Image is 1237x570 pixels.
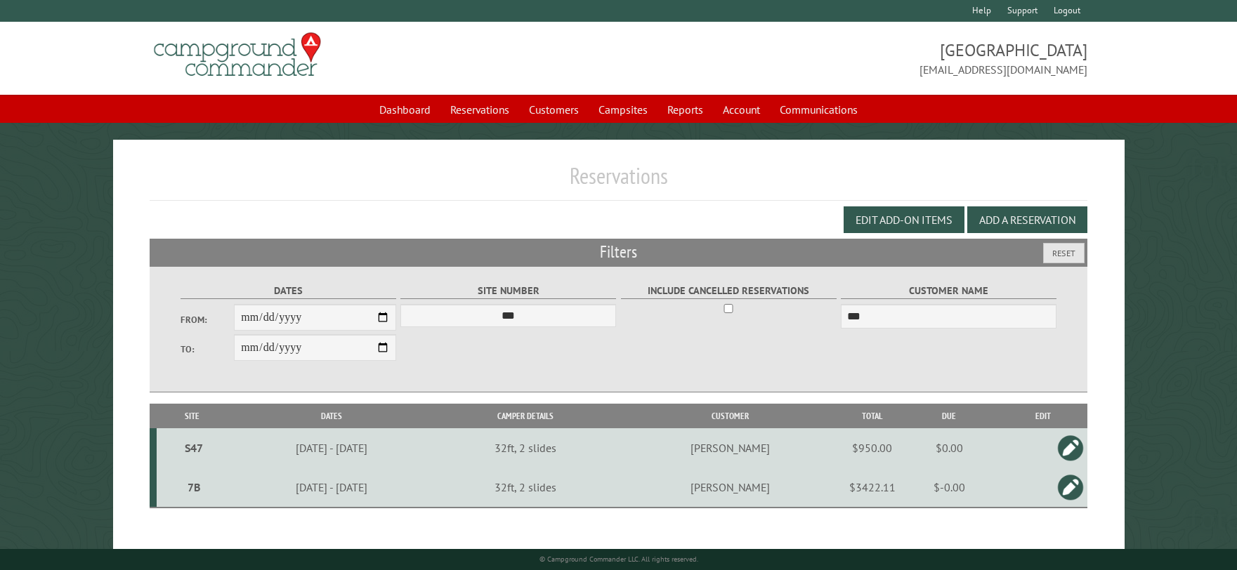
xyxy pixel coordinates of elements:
a: Communications [771,96,866,123]
th: Total [844,404,901,428]
th: Customer [616,404,844,428]
td: $3422.11 [844,468,901,508]
button: Edit Add-on Items [844,206,964,233]
a: Account [714,96,768,123]
button: Reset [1043,243,1085,263]
a: Customers [521,96,587,123]
label: From: [181,313,235,326]
a: Campsites [590,96,656,123]
label: Customer Name [841,283,1056,299]
th: Edit [998,404,1087,428]
th: Site [157,404,228,428]
div: S47 [162,441,225,455]
label: Include Cancelled Reservations [621,283,837,299]
td: $-0.00 [901,468,999,508]
td: [PERSON_NAME] [616,428,844,468]
th: Dates [228,404,436,428]
a: Dashboard [371,96,439,123]
td: 32ft, 2 slides [436,468,616,508]
td: 32ft, 2 slides [436,428,616,468]
td: $950.00 [844,428,901,468]
a: Reservations [442,96,518,123]
button: Add a Reservation [967,206,1087,233]
img: Campground Commander [150,27,325,82]
a: Reports [659,96,712,123]
div: [DATE] - [DATE] [230,480,433,494]
th: Camper Details [436,404,616,428]
td: $0.00 [901,428,999,468]
h1: Reservations [150,162,1087,201]
h2: Filters [150,239,1087,265]
div: [DATE] - [DATE] [230,441,433,455]
label: Site Number [400,283,616,299]
td: [PERSON_NAME] [616,468,844,508]
div: 7B [162,480,225,494]
th: Due [901,404,999,428]
label: To: [181,343,235,356]
small: © Campground Commander LLC. All rights reserved. [539,555,698,564]
span: [GEOGRAPHIC_DATA] [EMAIL_ADDRESS][DOMAIN_NAME] [619,39,1087,78]
label: Dates [181,283,396,299]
